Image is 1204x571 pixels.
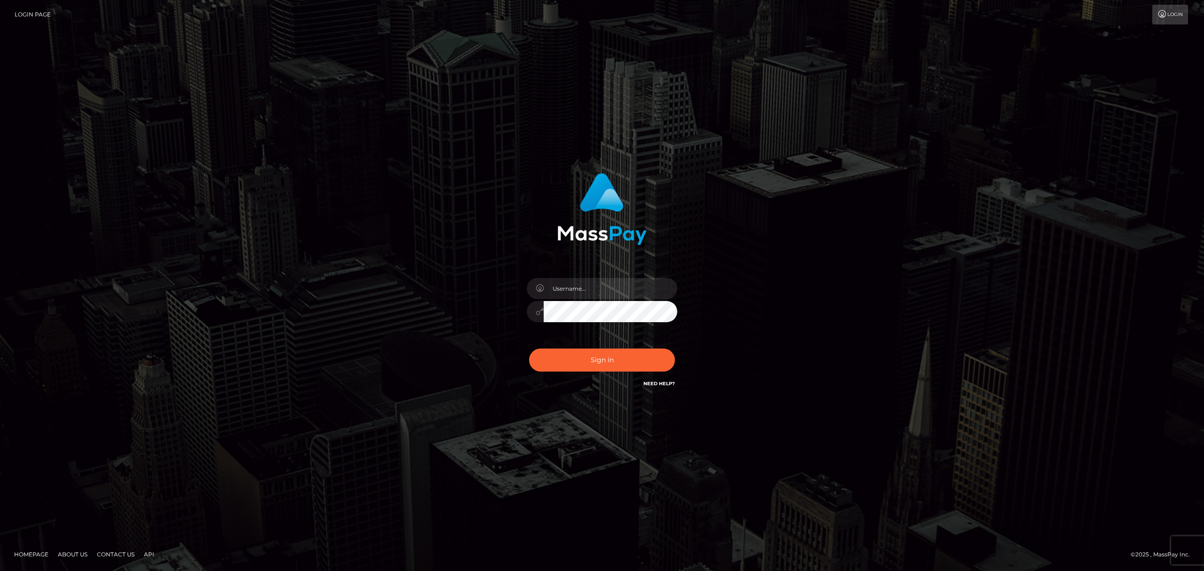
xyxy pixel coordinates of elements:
[1152,5,1188,24] a: Login
[643,381,675,387] a: Need Help?
[140,547,158,562] a: API
[1131,549,1197,560] div: © 2025 , MassPay Inc.
[10,547,52,562] a: Homepage
[93,547,138,562] a: Contact Us
[15,5,51,24] a: Login Page
[557,173,647,245] img: MassPay Login
[54,547,91,562] a: About Us
[544,278,677,299] input: Username...
[529,349,675,372] button: Sign in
